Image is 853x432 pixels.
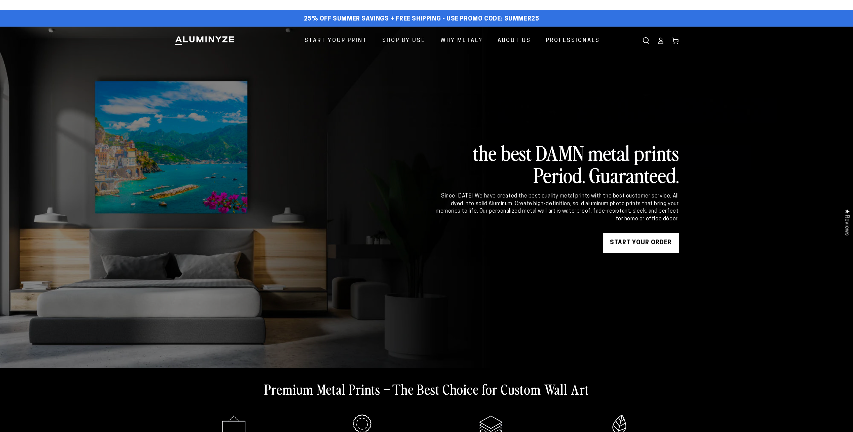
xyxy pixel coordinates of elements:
[305,36,367,46] span: Start Your Print
[435,32,488,50] a: Why Metal?
[382,36,425,46] span: Shop By Use
[546,36,600,46] span: Professionals
[638,33,653,48] summary: Search our site
[603,233,679,253] a: START YOUR Order
[300,32,372,50] a: Start Your Print
[377,32,430,50] a: Shop By Use
[840,204,853,241] div: Click to open Judge.me floating reviews tab
[440,36,482,46] span: Why Metal?
[264,380,589,398] h2: Premium Metal Prints – The Best Choice for Custom Wall Art
[541,32,605,50] a: Professionals
[435,192,679,223] div: Since [DATE] We have created the best quality metal prints with the best customer service. All dy...
[304,15,539,23] span: 25% off Summer Savings + Free Shipping - Use Promo Code: SUMMER25
[175,36,235,46] img: Aluminyze
[498,36,531,46] span: About Us
[493,32,536,50] a: About Us
[435,141,679,186] h2: the best DAMN metal prints Period. Guaranteed.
